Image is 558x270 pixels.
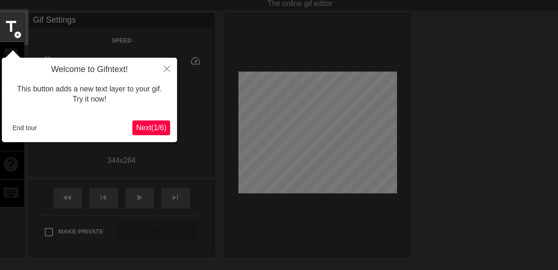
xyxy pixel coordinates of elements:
[9,121,41,135] button: End tour
[136,124,166,132] span: Next ( 1 / 6 )
[157,58,177,79] button: Close
[9,65,170,75] h4: Welcome to Gifntext!
[9,75,170,114] div: This button adds a new text layer to your gif. Try it now!
[132,120,170,135] button: Next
